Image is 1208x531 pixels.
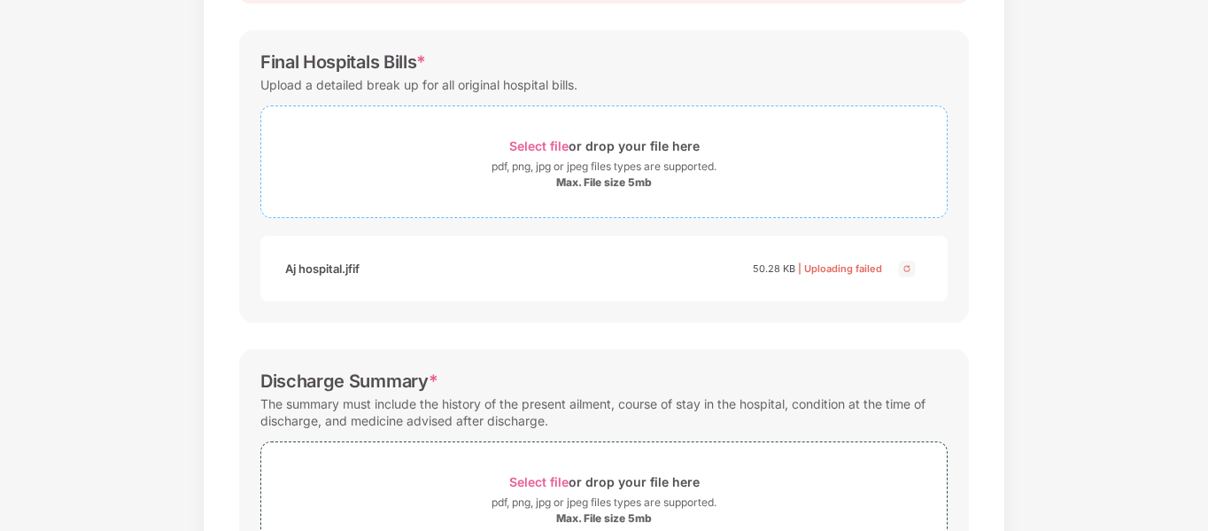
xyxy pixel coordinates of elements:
[492,158,716,176] div: pdf, png, jpg or jpeg files types are supported.
[556,511,652,526] div: Max. File size 5mb
[556,176,652,190] div: Max. File size 5mb
[260,73,577,97] div: Upload a detailed break up for all original hospital bills.
[509,474,569,489] span: Select file
[285,254,360,284] div: Aj hospital.jfif
[896,258,918,279] img: svg+xml;base64,PHN2ZyBpZD0iQ3Jvc3MtMjR4MjQiIHhtbG5zPSJodHRwOi8vd3d3LnczLm9yZy8yMDAwL3N2ZyIgd2lkdG...
[261,120,947,204] span: Select fileor drop your file herepdf, png, jpg or jpeg files types are supported.Max. File size 5mb
[509,138,569,153] span: Select file
[798,262,882,275] span: | Uploading failed
[260,371,438,392] div: Discharge Summary
[509,470,700,494] div: or drop your file here
[509,134,700,158] div: or drop your file here
[260,392,948,433] div: The summary must include the history of the present ailment, course of stay in the hospital, cond...
[753,262,795,275] span: 50.28 KB
[492,494,716,511] div: pdf, png, jpg or jpeg files types are supported.
[260,51,426,73] div: Final Hospitals Bills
